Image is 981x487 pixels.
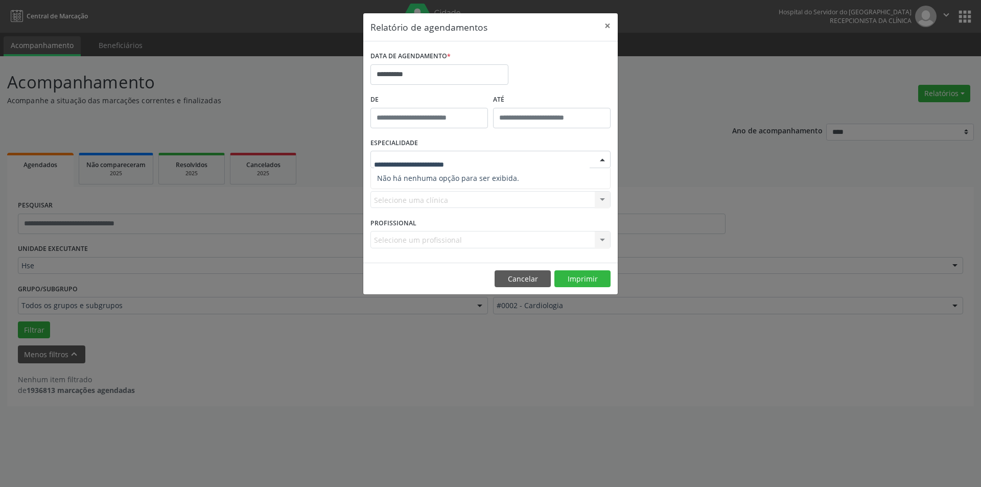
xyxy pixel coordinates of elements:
span: Não há nenhuma opção para ser exibida. [371,168,610,189]
label: ATÉ [493,92,611,108]
button: Cancelar [495,270,551,288]
button: Imprimir [554,270,611,288]
label: ESPECIALIDADE [370,135,418,151]
label: DATA DE AGENDAMENTO [370,49,451,64]
button: Close [597,13,618,38]
label: De [370,92,488,108]
h5: Relatório de agendamentos [370,20,487,34]
label: PROFISSIONAL [370,215,416,231]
